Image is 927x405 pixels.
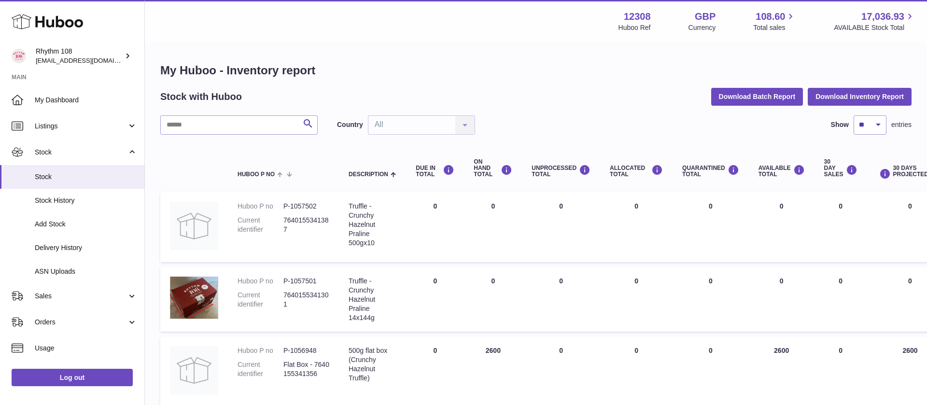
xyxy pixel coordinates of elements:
[35,122,127,131] span: Listings
[532,165,590,178] div: UNPROCESSED Total
[170,202,218,250] img: product image
[709,277,713,285] span: 0
[610,165,663,178] div: ALLOCATED Total
[624,10,651,23] strong: 12308
[35,96,137,105] span: My Dashboard
[35,318,127,327] span: Orders
[349,171,388,178] span: Description
[815,267,867,332] td: 0
[709,347,713,354] span: 0
[35,196,137,205] span: Stock History
[238,360,283,378] dt: Current identifier
[834,23,915,32] span: AVAILABLE Stock Total
[406,267,464,332] td: 0
[238,346,283,355] dt: Huboo P no
[349,202,396,247] div: Truffle - Crunchy Hazelnut Praline 500gx10
[283,277,329,286] dd: P-1057501
[35,220,137,229] span: Add Stock
[35,292,127,301] span: Sales
[337,120,363,129] label: Country
[758,165,805,178] div: AVAILABLE Total
[35,148,127,157] span: Stock
[35,243,137,252] span: Delivery History
[815,192,867,262] td: 0
[35,172,137,182] span: Stock
[283,202,329,211] dd: P-1057502
[600,267,673,332] td: 0
[349,277,396,322] div: Truffle - Crunchy Hazelnut Praline 14x144g
[749,192,815,262] td: 0
[238,216,283,234] dt: Current identifier
[170,277,218,319] img: product image
[35,267,137,276] span: ASN Uploads
[711,88,803,105] button: Download Batch Report
[238,277,283,286] dt: Huboo P no
[834,10,915,32] a: 17,036.93 AVAILABLE Stock Total
[753,23,796,32] span: Total sales
[618,23,651,32] div: Huboo Ref
[861,10,904,23] span: 17,036.93
[283,216,329,234] dd: 7640155341387
[831,120,849,129] label: Show
[406,192,464,262] td: 0
[36,47,123,65] div: Rhythm 108
[12,49,26,63] img: orders@rhythm108.com
[283,291,329,309] dd: 7640155341301
[682,165,739,178] div: QUARANTINED Total
[600,192,673,262] td: 0
[238,291,283,309] dt: Current identifier
[349,346,396,383] div: 500g flat box (Crunchy Hazelnut Truffle)
[35,344,137,353] span: Usage
[749,267,815,332] td: 0
[160,63,912,78] h1: My Huboo - Inventory report
[522,192,600,262] td: 0
[824,159,857,178] div: 30 DAY SALES
[160,90,242,103] h2: Stock with Huboo
[36,56,142,64] span: [EMAIL_ADDRESS][DOMAIN_NAME]
[756,10,785,23] span: 108.60
[12,369,133,386] a: Log out
[891,120,912,129] span: entries
[283,360,329,378] dd: Flat Box - 7640155341356
[170,346,218,394] img: product image
[709,202,713,210] span: 0
[753,10,796,32] a: 108.60 Total sales
[238,171,275,178] span: Huboo P no
[416,165,454,178] div: DUE IN TOTAL
[808,88,912,105] button: Download Inventory Report
[283,346,329,355] dd: P-1056948
[464,267,522,332] td: 0
[474,159,512,178] div: ON HAND Total
[464,192,522,262] td: 0
[522,267,600,332] td: 0
[238,202,283,211] dt: Huboo P no
[695,10,716,23] strong: GBP
[688,23,716,32] div: Currency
